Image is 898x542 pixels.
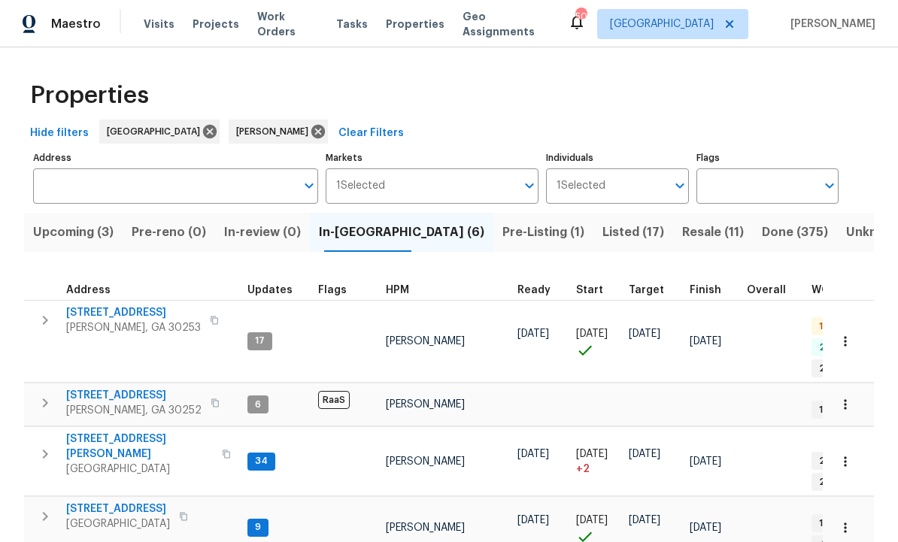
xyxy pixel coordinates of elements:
div: 50 [575,9,586,24]
button: Hide filters [24,120,95,147]
span: Done (375) [762,222,828,243]
span: [STREET_ADDRESS] [66,305,201,320]
span: 2 Accepted [813,476,878,489]
span: [PERSON_NAME] [386,399,465,410]
span: [PERSON_NAME], GA 30253 [66,320,201,335]
span: Listed (17) [602,222,664,243]
span: [DATE] [576,449,608,459]
span: [DATE] [690,456,721,467]
span: RaaS [318,391,350,409]
span: Start [576,285,603,295]
span: 1 WIP [813,404,847,416]
span: [GEOGRAPHIC_DATA] [66,462,213,477]
span: Resale (11) [682,222,744,243]
button: Open [669,175,690,196]
span: In-[GEOGRAPHIC_DATA] (6) [319,222,484,243]
label: Individuals [546,153,688,162]
label: Flags [696,153,839,162]
span: Overall [747,285,786,295]
div: Target renovation project end date [629,285,678,295]
span: Upcoming (3) [33,222,114,243]
span: [STREET_ADDRESS] [66,501,170,516]
span: 2 Accepted [813,362,878,375]
span: Properties [386,17,444,32]
div: Earliest renovation start date (first business day after COE or Checkout) [517,285,564,295]
td: Project started on time [570,300,623,383]
span: [DATE] [576,515,608,525]
span: [PERSON_NAME] [386,336,465,347]
span: [GEOGRAPHIC_DATA] [610,17,714,32]
span: Updates [247,285,293,295]
span: 2 Done [813,341,857,354]
span: Pre-Listing (1) [502,222,584,243]
span: [DATE] [690,336,721,347]
span: HPM [386,285,409,295]
span: Address [66,285,111,295]
button: Open [519,175,540,196]
button: Open [299,175,320,196]
span: [DATE] [629,515,660,525]
span: [PERSON_NAME] [386,522,465,533]
span: 1 Selected [336,180,385,192]
span: [STREET_ADDRESS][PERSON_NAME] [66,431,213,462]
span: Visits [144,17,174,32]
span: Geo Assignments [463,9,550,39]
span: Ready [517,285,551,295]
label: Markets [326,153,539,162]
span: Projects [193,17,239,32]
span: [STREET_ADDRESS] [66,388,202,403]
span: Properties [30,88,149,103]
span: [DATE] [517,329,549,339]
div: Days past target finish date [747,285,799,295]
span: 17 [249,335,271,347]
span: WO Completion [812,285,894,295]
span: [PERSON_NAME], GA 30252 [66,403,202,418]
span: Work Orders [257,9,318,39]
span: Pre-reno (0) [132,222,206,243]
span: Hide filters [30,124,89,143]
span: Maestro [51,17,101,32]
div: Actual renovation start date [576,285,617,295]
span: Finish [690,285,721,295]
span: [PERSON_NAME] [784,17,875,32]
span: [DATE] [629,449,660,459]
span: 2 WIP [813,455,849,468]
span: [DATE] [576,329,608,339]
span: Clear Filters [338,124,404,143]
span: 1 QC [813,320,845,333]
span: + 2 [576,462,590,477]
div: [GEOGRAPHIC_DATA] [99,120,220,144]
div: Projected renovation finish date [690,285,735,295]
span: Target [629,285,664,295]
span: [PERSON_NAME] [236,124,314,139]
span: In-review (0) [224,222,301,243]
span: Flags [318,285,347,295]
label: Address [33,153,318,162]
td: Project started 2 days late [570,427,623,496]
button: Clear Filters [332,120,410,147]
span: [DATE] [517,449,549,459]
span: [GEOGRAPHIC_DATA] [107,124,206,139]
span: Tasks [336,19,368,29]
span: [DATE] [690,522,721,533]
button: Open [819,175,840,196]
span: 1 Selected [557,180,605,192]
span: [DATE] [517,515,549,525]
span: [PERSON_NAME] [386,456,465,467]
span: 34 [249,455,274,468]
div: [PERSON_NAME] [229,120,328,144]
span: 1 WIP [813,517,847,530]
span: 9 [249,521,267,534]
span: [GEOGRAPHIC_DATA] [66,516,170,531]
span: 6 [249,398,267,411]
span: [DATE] [629,329,660,339]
